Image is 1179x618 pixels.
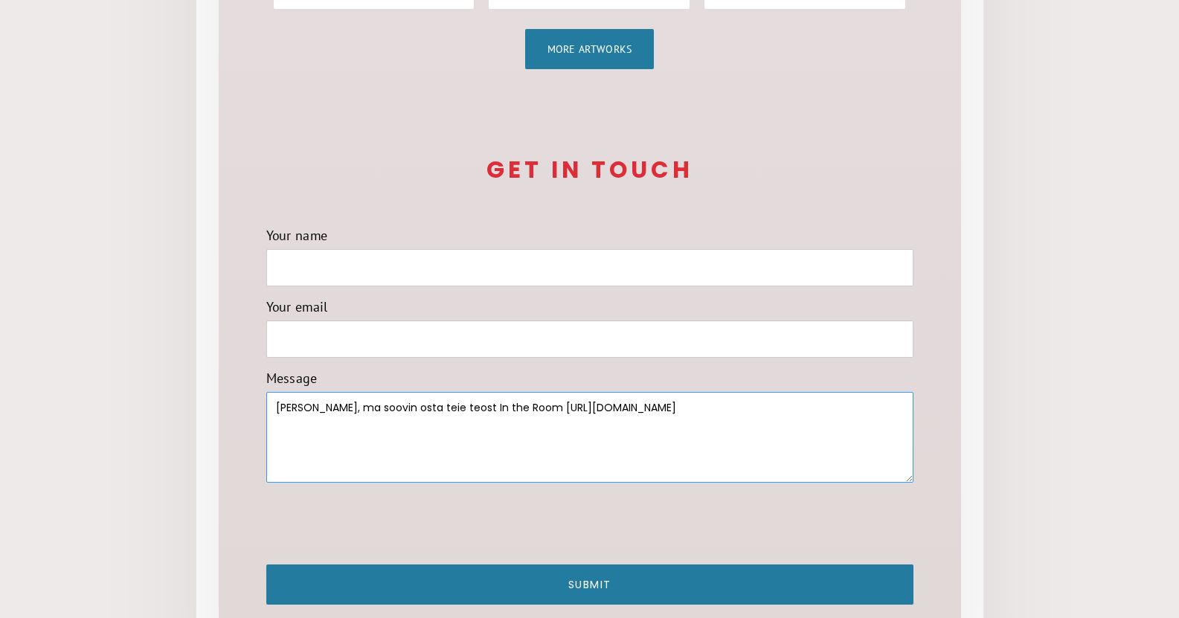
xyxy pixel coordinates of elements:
iframe: reCAPTCHA [266,495,492,553]
label: Your email [266,297,913,317]
a: More artworks [525,29,655,69]
form: Email Form [266,158,913,605]
h3: Get in touch [266,158,913,181]
label: Message [266,369,913,388]
input: Submit [266,564,913,605]
label: Your name [266,226,913,245]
